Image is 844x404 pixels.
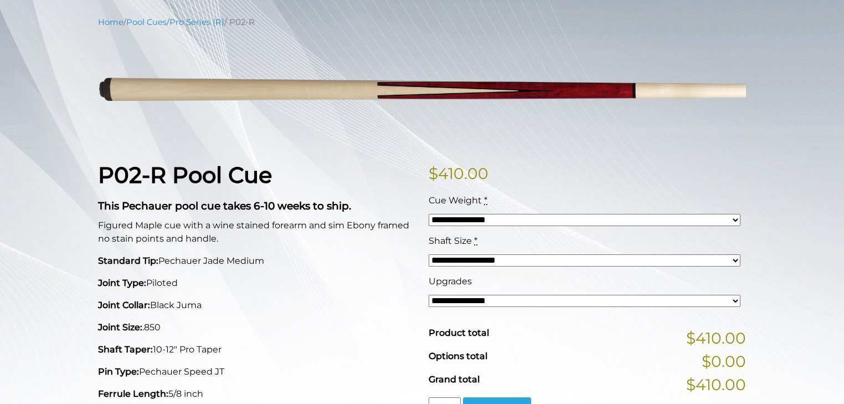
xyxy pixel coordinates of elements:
[429,351,487,361] span: Options total
[429,164,438,183] span: $
[429,164,488,183] bdi: 410.00
[98,322,142,333] strong: Joint Size:
[98,321,415,334] p: .850
[686,373,746,396] span: $410.00
[98,255,158,266] strong: Standard Tip:
[429,328,489,338] span: Product total
[429,195,482,206] span: Cue Weight
[98,16,746,28] nav: Breadcrumb
[686,326,746,350] span: $410.00
[429,236,472,246] span: Shaft Size
[98,200,351,212] strong: This Pechauer pool cue takes 6-10 weeks to ship.
[98,299,415,312] p: Black Juma
[98,37,746,145] img: P02-N-1.png
[429,276,472,287] span: Upgrades
[474,236,477,246] abbr: required
[98,254,415,268] p: Pechauer Jade Medium
[98,17,123,27] a: Home
[98,388,168,399] strong: Ferrule Length:
[98,277,415,290] p: Piloted
[98,366,139,377] strong: Pin Type:
[98,365,415,379] p: Pechauer Speed JT
[98,300,150,310] strong: Joint Collar:
[169,17,224,27] a: Pro Series (R)
[98,161,272,188] strong: P02-R Pool Cue
[98,387,415,401] p: 5/8 inch
[98,278,146,288] strong: Joint Type:
[98,343,415,356] p: 10-12" Pro Taper
[126,17,167,27] a: Pool Cues
[98,344,153,355] strong: Shaft Taper:
[98,219,415,246] p: Figured Maple cue with a wine stained forearm and sim Ebony framed no stain points and handle.
[702,350,746,373] span: $0.00
[429,374,480,385] span: Grand total
[484,195,487,206] abbr: required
